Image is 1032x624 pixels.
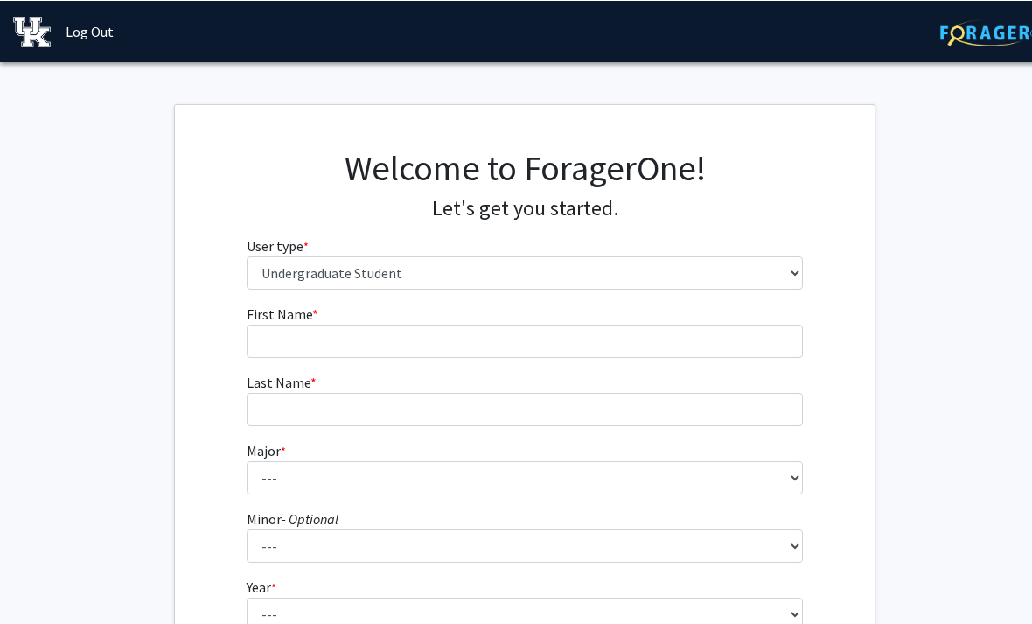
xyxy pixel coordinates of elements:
img: University of Kentucky Logo [13,16,51,46]
span: First Name [247,305,312,322]
h4: Let's get you started. [247,195,804,221]
iframe: Chat [13,545,74,611]
label: Year [247,576,276,597]
i: - Optional [282,509,338,527]
label: User type [247,235,309,256]
span: Last Name [247,373,310,390]
label: Minor [247,508,338,529]
h1: Welcome to ForagerOne! [247,146,804,188]
label: Major [247,439,286,460]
